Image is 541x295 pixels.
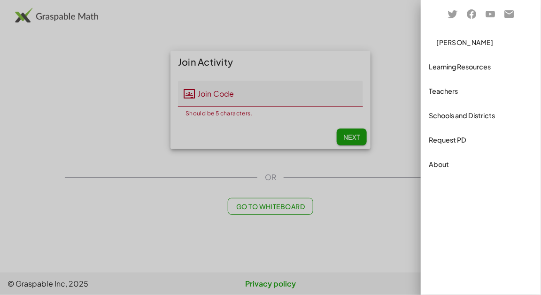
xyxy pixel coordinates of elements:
div: Schools and Districts [429,110,533,121]
div: Request PD [429,134,533,145]
div: About [429,159,533,170]
div: Learning Resources [429,61,533,72]
div: Teachers [429,85,533,97]
button: [PERSON_NAME] [429,34,501,51]
a: About [425,153,537,175]
span: [PERSON_NAME] [436,38,494,46]
a: Learning Resources [425,55,537,78]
